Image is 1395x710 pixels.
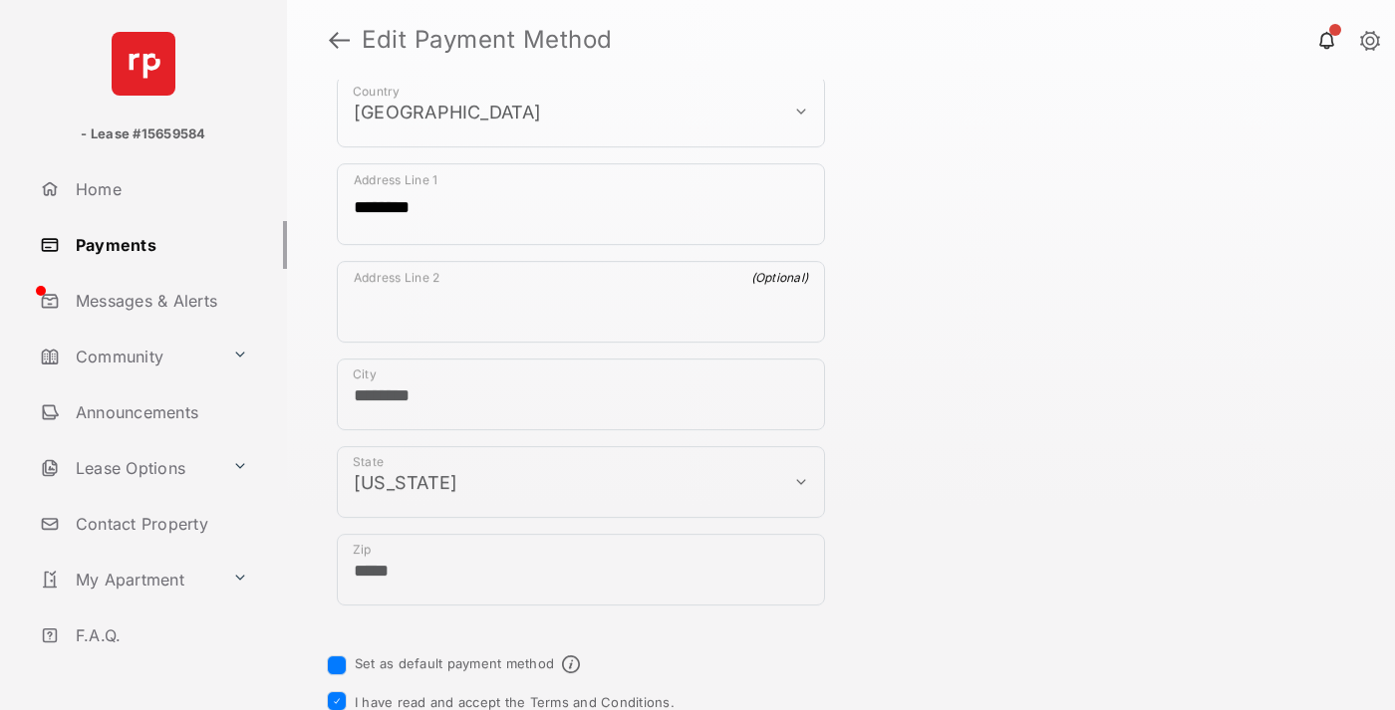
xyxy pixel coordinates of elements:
[32,333,224,380] a: Community
[337,76,825,147] div: payment_method_screening[postal_addresses][country]
[355,655,554,671] label: Set as default payment method
[337,163,825,245] div: payment_method_screening[postal_addresses][addressLine1]
[337,534,825,605] div: payment_method_screening[postal_addresses][postalCode]
[81,124,205,144] p: - Lease #15659584
[112,32,175,96] img: svg+xml;base64,PHN2ZyB4bWxucz0iaHR0cDovL3d3dy53My5vcmcvMjAwMC9zdmciIHdpZHRoPSI2NCIgaGVpZ2h0PSI2NC...
[337,261,825,343] div: payment_method_screening[postal_addresses][addressLine2]
[32,444,224,492] a: Lease Options
[362,28,613,52] strong: Edit Payment Method
[32,556,224,603] a: My Apartment
[32,500,287,548] a: Contact Property
[32,611,287,659] a: F.A.Q.
[32,221,287,269] a: Payments
[562,655,580,673] span: Default payment method info
[337,446,825,518] div: payment_method_screening[postal_addresses][administrativeArea]
[32,388,287,436] a: Announcements
[337,358,825,430] div: payment_method_screening[postal_addresses][locality]
[32,277,287,325] a: Messages & Alerts
[32,165,287,213] a: Home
